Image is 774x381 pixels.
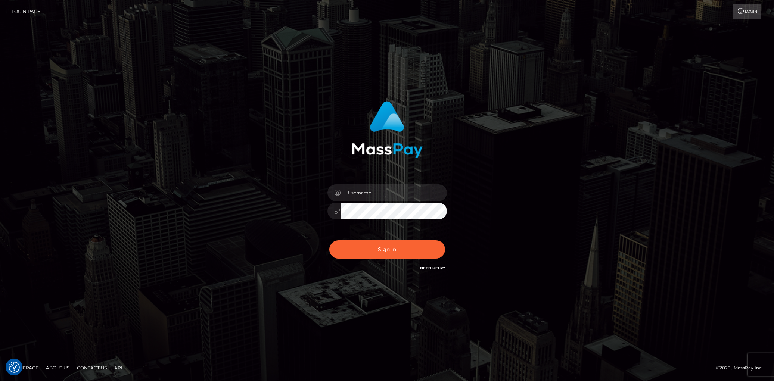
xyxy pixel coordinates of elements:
[111,362,125,374] a: API
[12,4,40,19] a: Login Page
[352,101,423,158] img: MassPay Login
[716,364,768,372] div: © 2025 , MassPay Inc.
[43,362,72,374] a: About Us
[329,240,445,259] button: Sign in
[341,184,447,201] input: Username...
[420,266,445,271] a: Need Help?
[8,362,41,374] a: Homepage
[9,362,20,373] button: Consent Preferences
[733,4,761,19] a: Login
[9,362,20,373] img: Revisit consent button
[74,362,110,374] a: Contact Us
